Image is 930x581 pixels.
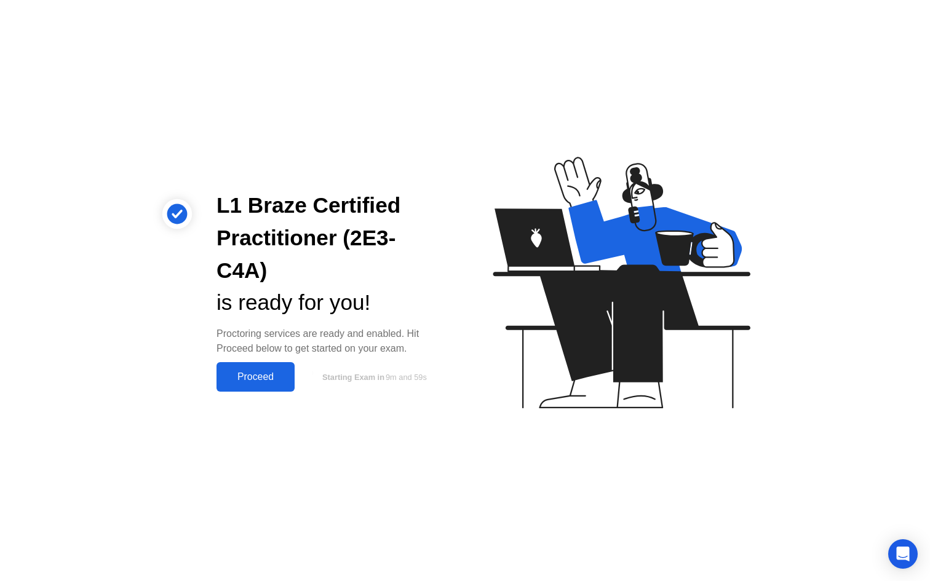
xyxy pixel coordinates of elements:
[220,371,291,382] div: Proceed
[217,326,445,356] div: Proctoring services are ready and enabled. Hit Proceed below to get started on your exam.
[888,539,918,569] div: Open Intercom Messenger
[386,373,427,382] span: 9m and 59s
[217,287,445,319] div: is ready for you!
[301,365,445,389] button: Starting Exam in9m and 59s
[217,362,295,392] button: Proceed
[217,189,445,287] div: L1 Braze Certified Practitioner (2E3-C4A)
